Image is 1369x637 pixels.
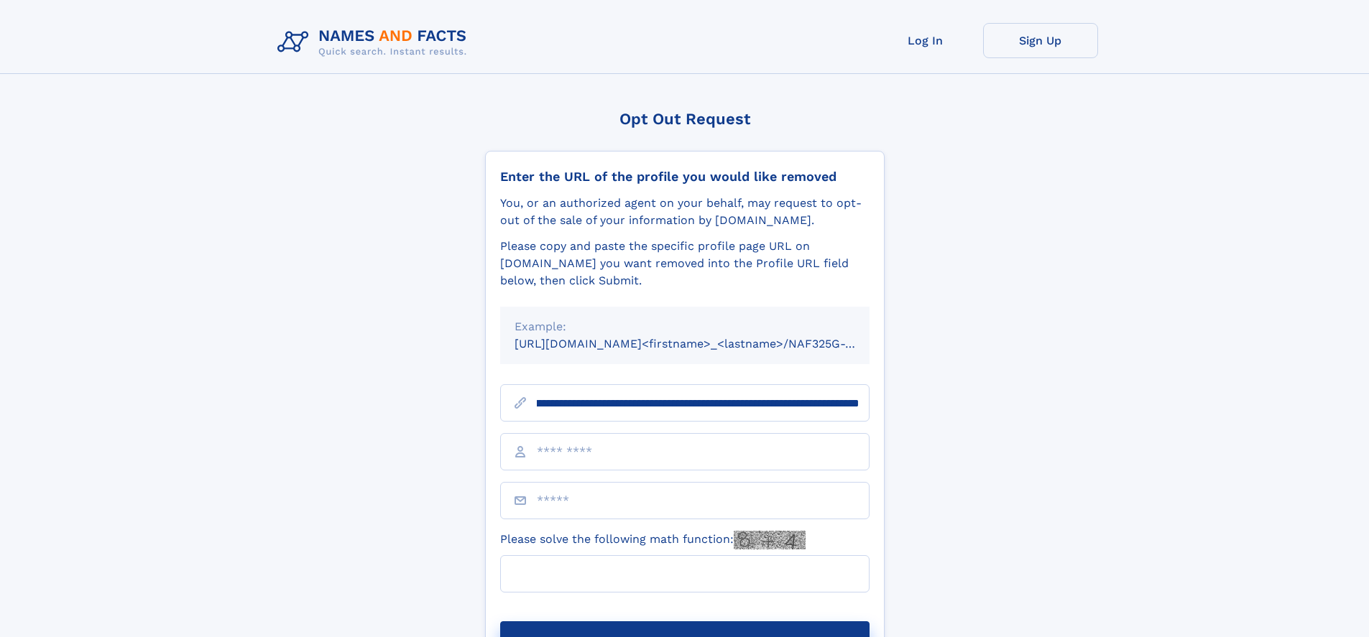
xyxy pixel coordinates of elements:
[515,337,897,350] small: [URL][DOMAIN_NAME]<firstname>_<lastname>/NAF325G-xxxxxxxx
[500,238,870,289] div: Please copy and paste the specific profile page URL on [DOMAIN_NAME] you want removed into the Pr...
[500,195,870,229] div: You, or an authorized agent on your behalf, may request to opt-out of the sale of your informatio...
[272,23,479,62] img: Logo Names and Facts
[983,23,1098,58] a: Sign Up
[500,169,870,185] div: Enter the URL of the profile you would like removed
[868,23,983,58] a: Log In
[515,318,855,335] div: Example:
[485,110,885,128] div: Opt Out Request
[500,531,806,549] label: Please solve the following math function:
